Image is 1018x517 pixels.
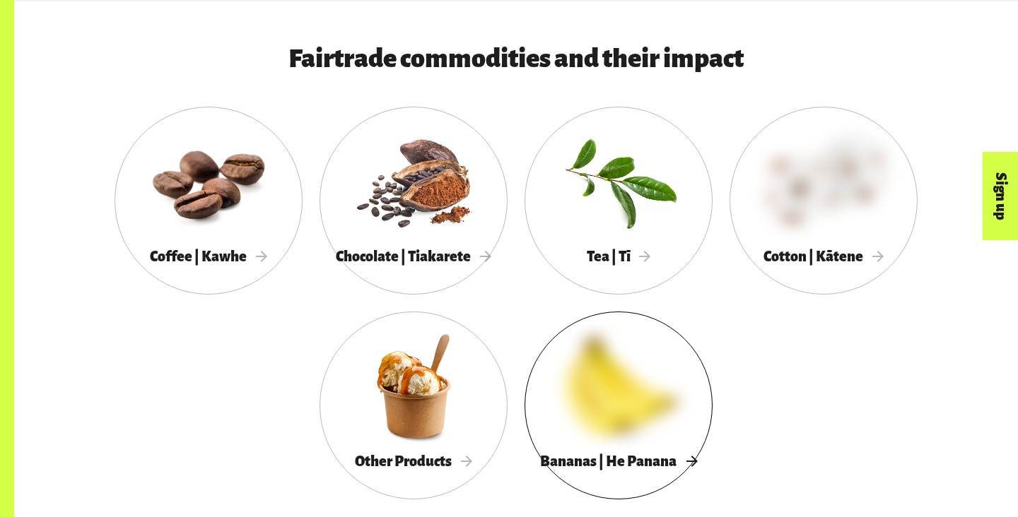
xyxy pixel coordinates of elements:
[336,249,491,264] span: Chocolate | Tiakarete
[525,107,713,295] a: Tea | Tī
[355,453,472,469] span: Other Products
[540,453,697,469] span: Bananas | He Panana
[150,249,267,264] span: Coffee | Kawhe
[320,107,508,295] a: Chocolate | Tiakarete
[730,107,918,295] a: Cotton | Kātene
[587,249,651,264] span: Tea | Tī
[525,311,713,499] a: Bananas | He Panana
[320,311,508,499] a: Other Products
[763,249,884,264] span: Cotton | Kātene
[115,107,303,295] a: Coffee | Kawhe
[157,44,875,73] h3: Fairtrade commodities and their impact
